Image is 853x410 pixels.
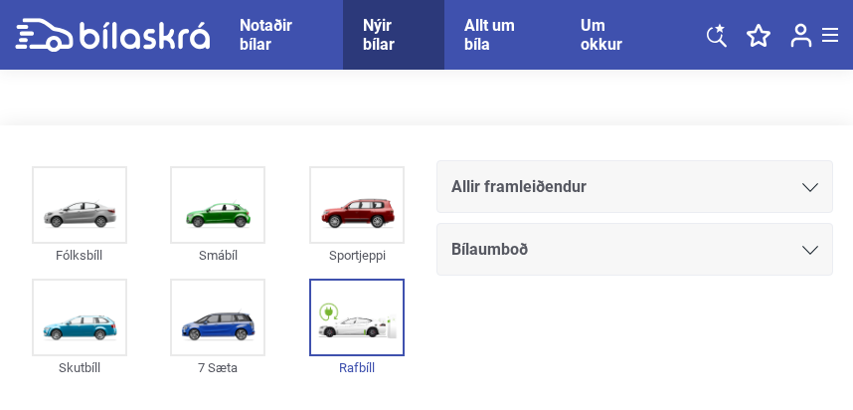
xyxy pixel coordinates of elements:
[240,16,323,54] a: Notaðir bílar
[170,356,265,379] div: 7 Sæta
[464,16,541,54] a: Allt um bíla
[363,16,425,54] a: Nýir bílar
[451,236,528,264] span: Bílaumboð
[309,356,405,379] div: Rafbíll
[581,16,647,54] a: Um okkur
[451,173,587,201] span: Allir framleiðendur
[790,23,812,48] img: user-login.svg
[32,356,127,379] div: Skutbíll
[32,244,127,267] div: Fólksbíll
[170,244,265,267] div: Smábíl
[309,244,405,267] div: Sportjeppi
